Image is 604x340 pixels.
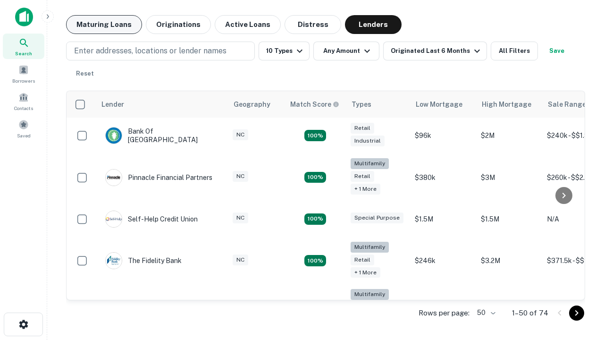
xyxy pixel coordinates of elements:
div: Multifamily [351,289,389,300]
td: $1.5M [476,201,542,237]
a: Saved [3,116,44,141]
p: Enter addresses, locations or lender names [74,45,226,57]
td: $246k [410,237,476,285]
div: Multifamily [351,158,389,169]
td: $9.2M [476,284,542,332]
th: Lender [96,91,228,118]
td: $380k [410,153,476,201]
img: picture [106,170,122,186]
button: Go to next page [569,306,584,321]
div: + 1 more [351,267,380,278]
span: Search [15,50,32,57]
a: Borrowers [3,61,44,86]
th: Low Mortgage [410,91,476,118]
th: Capitalize uses an advanced AI algorithm to match your search with the best lender. The match sco... [285,91,346,118]
div: The Fidelity Bank [105,252,182,269]
span: Borrowers [12,77,35,85]
button: Active Loans [215,15,281,34]
div: Types [352,99,371,110]
th: High Mortgage [476,91,542,118]
p: 1–50 of 74 [512,307,548,319]
td: $246.5k [410,284,476,332]
div: Special Purpose [351,212,403,223]
img: capitalize-icon.png [15,8,33,26]
div: + 1 more [351,184,380,195]
button: Maturing Loans [66,15,142,34]
button: Lenders [345,15,402,34]
a: Contacts [3,88,44,114]
button: Reset [70,64,100,83]
div: Matching Properties: 10, hasApolloMatch: undefined [304,255,326,266]
button: Originated Last 6 Months [383,42,487,60]
div: NC [233,171,248,182]
div: 50 [473,306,497,320]
div: Sale Range [548,99,586,110]
div: Bank Of [GEOGRAPHIC_DATA] [105,127,218,144]
div: Retail [351,123,374,134]
div: Lender [101,99,124,110]
button: Enter addresses, locations or lender names [66,42,255,60]
button: Any Amount [313,42,379,60]
div: Multifamily [351,242,389,253]
div: Pinnacle Financial Partners [105,169,212,186]
p: Rows per page: [419,307,470,319]
td: $2M [476,118,542,153]
button: All Filters [491,42,538,60]
div: NC [233,212,248,223]
div: Geography [234,99,270,110]
div: Atlantic Union Bank [105,300,189,317]
div: Matching Properties: 16, hasApolloMatch: undefined [304,130,326,141]
div: NC [233,255,248,265]
div: Self-help Credit Union [105,211,198,228]
th: Types [346,91,410,118]
iframe: Chat Widget [557,264,604,310]
td: $96k [410,118,476,153]
a: Search [3,34,44,59]
div: Retail [351,255,374,265]
button: Save your search to get updates of matches that match your search criteria. [542,42,572,60]
th: Geography [228,91,285,118]
div: Originated Last 6 Months [391,45,483,57]
img: picture [106,127,122,144]
div: Matching Properties: 11, hasApolloMatch: undefined [304,213,326,225]
button: 10 Types [259,42,310,60]
div: Retail [351,171,374,182]
span: Saved [17,132,31,139]
td: $3.2M [476,237,542,285]
img: picture [106,211,122,227]
div: NC [233,129,248,140]
td: $3M [476,153,542,201]
div: Industrial [351,136,385,146]
img: picture [106,253,122,269]
div: Capitalize uses an advanced AI algorithm to match your search with the best lender. The match sco... [290,99,339,110]
td: $1.5M [410,201,476,237]
button: Originations [146,15,211,34]
h6: Match Score [290,99,337,110]
div: Low Mortgage [416,99,462,110]
div: High Mortgage [482,99,531,110]
span: Contacts [14,104,33,112]
div: Matching Properties: 17, hasApolloMatch: undefined [304,172,326,183]
button: Distress [285,15,341,34]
